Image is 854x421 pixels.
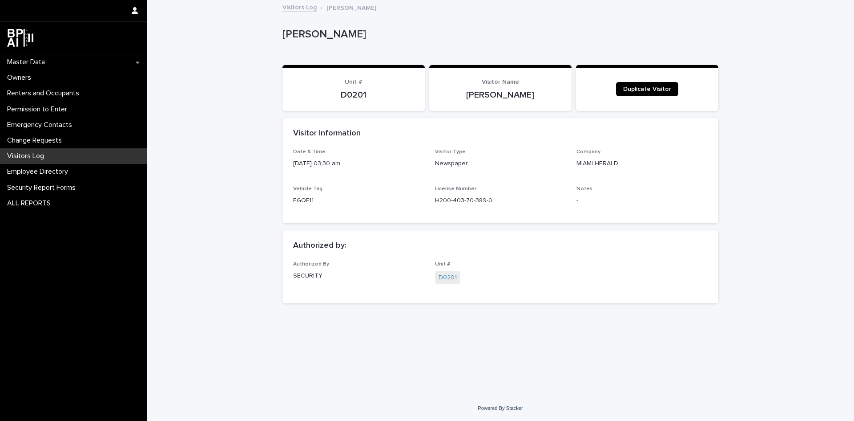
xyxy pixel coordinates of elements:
span: Unit # [435,262,450,267]
p: Permission to Enter [4,105,74,114]
p: Emergency Contacts [4,121,79,129]
span: Unit # [345,79,363,85]
a: Powered By Stacker [478,405,523,411]
p: D0201 [293,90,414,100]
p: Owners [4,74,38,82]
p: Change Requests [4,136,69,145]
span: License Number [435,186,476,192]
p: [PERSON_NAME] [326,2,376,12]
span: Date & Time [293,149,326,155]
p: [PERSON_NAME] [282,28,715,41]
p: Employee Directory [4,168,75,176]
p: Renters and Occupants [4,89,86,98]
p: Newspaper [435,159,566,168]
h2: Visitor Information [293,129,361,139]
span: Notes [576,186,592,192]
p: Security Report Forms [4,184,83,192]
h2: Authorized by: [293,241,346,251]
span: Visitor Name [482,79,519,85]
img: dwgmcNfxSF6WIOOXiGgu [7,29,33,47]
p: Master Data [4,58,52,66]
span: Company [576,149,600,155]
p: EGQF11 [293,196,424,205]
p: SECURITY [293,271,424,281]
p: - [576,196,708,205]
a: Duplicate Visitor [616,82,678,96]
span: Duplicate Visitor [623,86,671,92]
p: [DATE] 03:30 am [293,159,424,168]
p: MIAMI HERALD [576,159,708,168]
p: ALL REPORTS [4,199,58,208]
p: [PERSON_NAME] [440,90,561,100]
span: Authorized By [293,262,329,267]
a: D0201 [439,273,457,282]
p: Visitors Log [4,152,51,160]
span: Visitor Type [435,149,466,155]
p: H200-403-70-389-0 [435,196,566,205]
a: Visitors Log [282,2,317,12]
span: Vehicle Tag [293,186,322,192]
